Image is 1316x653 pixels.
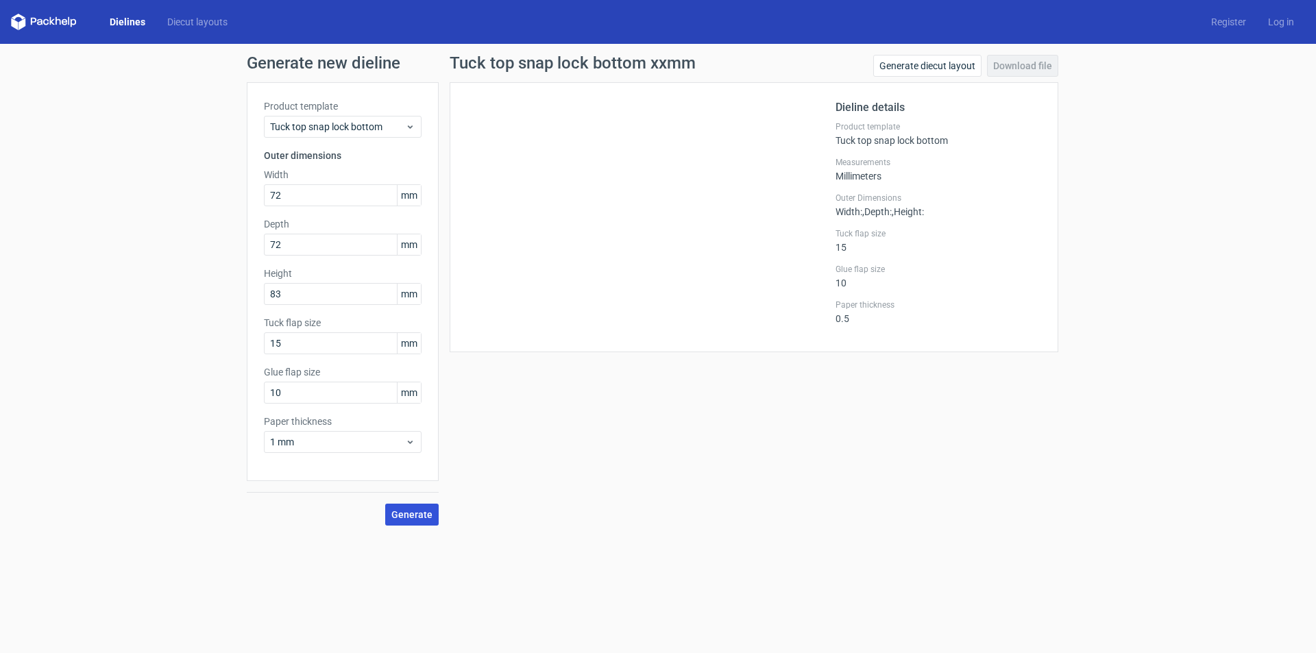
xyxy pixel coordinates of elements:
[1257,15,1305,29] a: Log in
[836,264,1041,288] div: 10
[397,382,421,403] span: mm
[836,157,1041,182] div: Millimeters
[1200,15,1257,29] a: Register
[264,365,422,379] label: Glue flap size
[836,228,1041,253] div: 15
[385,504,439,526] button: Generate
[836,121,1041,146] div: Tuck top snap lock bottom
[264,168,422,182] label: Width
[836,99,1041,116] h2: Dieline details
[270,120,405,134] span: Tuck top snap lock bottom
[264,99,422,113] label: Product template
[264,217,422,231] label: Depth
[836,121,1041,132] label: Product template
[836,193,1041,204] label: Outer Dimensions
[397,234,421,255] span: mm
[247,55,1069,71] h1: Generate new dieline
[156,15,239,29] a: Diecut layouts
[391,510,432,519] span: Generate
[862,206,892,217] span: , Depth :
[450,55,696,71] h1: Tuck top snap lock bottom xxmm
[397,185,421,206] span: mm
[892,206,924,217] span: , Height :
[836,264,1041,275] label: Glue flap size
[99,15,156,29] a: Dielines
[397,284,421,304] span: mm
[836,299,1041,324] div: 0.5
[264,267,422,280] label: Height
[264,415,422,428] label: Paper thickness
[397,333,421,354] span: mm
[264,316,422,330] label: Tuck flap size
[270,435,405,449] span: 1 mm
[836,299,1041,310] label: Paper thickness
[264,149,422,162] h3: Outer dimensions
[836,157,1041,168] label: Measurements
[836,228,1041,239] label: Tuck flap size
[873,55,982,77] a: Generate diecut layout
[836,206,862,217] span: Width :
